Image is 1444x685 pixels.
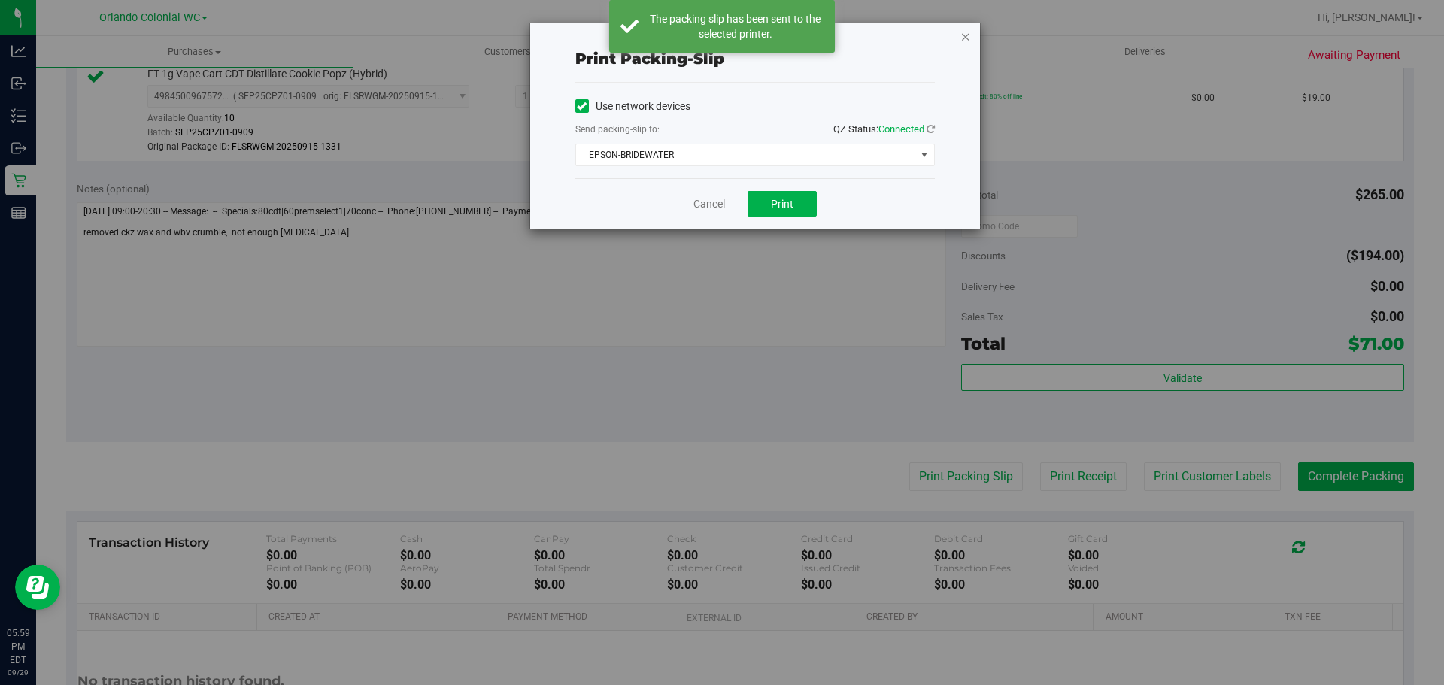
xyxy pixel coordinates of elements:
[693,196,725,212] a: Cancel
[576,144,915,165] span: EPSON-BRIDEWATER
[833,123,935,135] span: QZ Status:
[575,99,690,114] label: Use network devices
[647,11,824,41] div: The packing slip has been sent to the selected printer.
[575,123,660,136] label: Send packing-slip to:
[878,123,924,135] span: Connected
[915,144,933,165] span: select
[748,191,817,217] button: Print
[15,565,60,610] iframe: Resource center
[575,50,724,68] span: Print packing-slip
[771,198,793,210] span: Print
